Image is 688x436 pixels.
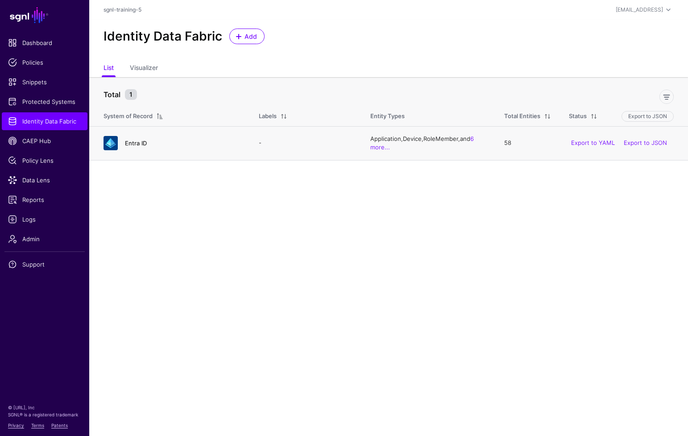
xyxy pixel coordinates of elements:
[8,195,81,204] span: Reports
[8,404,81,411] p: © [URL], Inc
[31,423,44,428] a: Terms
[2,93,87,111] a: Protected Systems
[8,234,81,243] span: Admin
[8,38,81,47] span: Dashboard
[104,6,141,13] a: sgnl-training-5
[2,112,87,130] a: Identity Data Fabric
[2,73,87,91] a: Snippets
[250,126,361,160] td: -
[569,112,587,121] div: Status
[8,58,81,67] span: Policies
[130,60,158,77] a: Visualizer
[104,90,120,99] strong: Total
[8,97,81,106] span: Protected Systems
[504,112,540,121] div: Total Entities
[5,5,84,25] a: SGNL
[104,136,118,150] img: svg+xml;base64,PHN2ZyB3aWR0aD0iNjQiIGhlaWdodD0iNjQiIHZpZXdCb3g9IjAgMCA2NCA2NCIgZmlsbD0ibm9uZSIgeG...
[495,126,560,160] td: 58
[8,117,81,126] span: Identity Data Fabric
[51,423,68,428] a: Patents
[104,60,114,77] a: List
[8,156,81,165] span: Policy Lens
[8,260,81,269] span: Support
[8,423,24,428] a: Privacy
[8,176,81,185] span: Data Lens
[2,171,87,189] a: Data Lens
[616,6,663,14] div: [EMAIL_ADDRESS]
[2,191,87,209] a: Reports
[8,78,81,86] span: Snippets
[361,126,495,160] td: Application, Device, RoleMember, and
[8,215,81,224] span: Logs
[229,29,265,44] a: Add
[2,132,87,150] a: CAEP Hub
[259,112,277,121] div: Labels
[370,112,405,119] span: Entity Types
[104,29,222,44] h2: Identity Data Fabric
[2,53,87,71] a: Policies
[125,89,137,100] small: 1
[2,152,87,169] a: Policy Lens
[8,136,81,145] span: CAEP Hub
[8,411,81,418] p: SGNL® is a registered trademark
[571,139,615,146] a: Export to YAML
[2,34,87,52] a: Dashboard
[622,111,674,122] button: Export to JSON
[125,140,147,147] a: Entra ID
[104,112,153,121] div: System of Record
[244,32,258,41] span: Add
[2,230,87,248] a: Admin
[2,210,87,228] a: Logs
[624,139,667,146] a: Export to JSON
